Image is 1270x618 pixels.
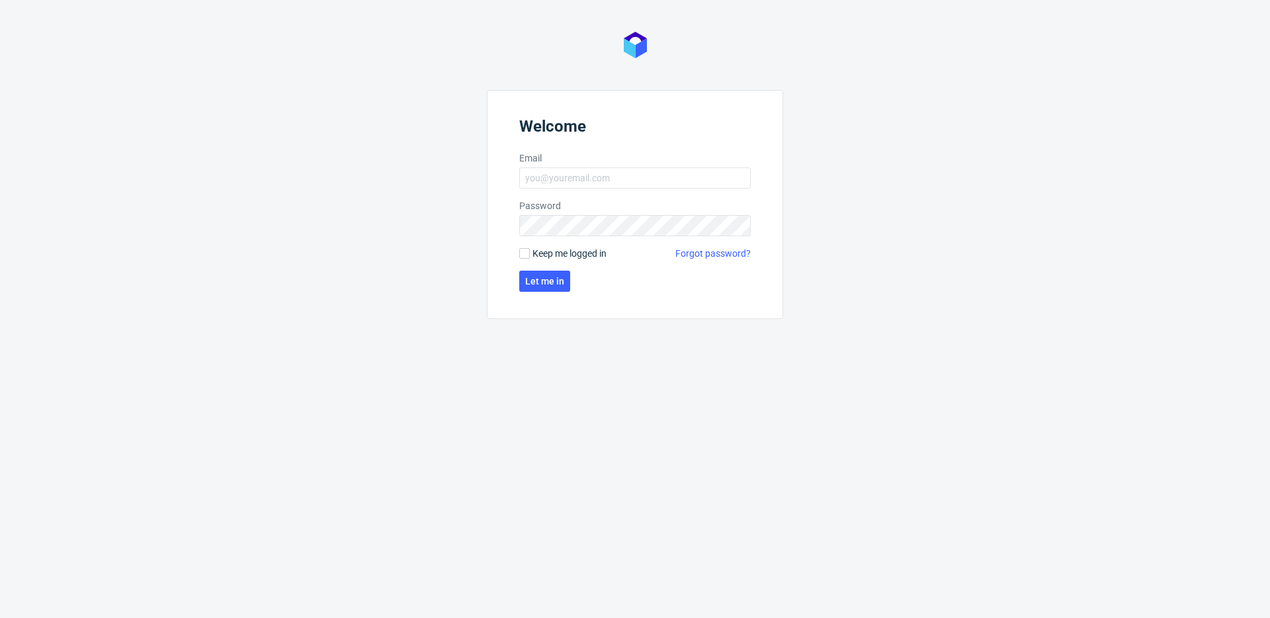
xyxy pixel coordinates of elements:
a: Forgot password? [675,247,751,260]
span: Keep me logged in [532,247,607,260]
input: you@youremail.com [519,167,751,189]
header: Welcome [519,117,751,141]
label: Email [519,152,751,165]
button: Let me in [519,271,570,292]
span: Let me in [525,277,564,286]
label: Password [519,199,751,212]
